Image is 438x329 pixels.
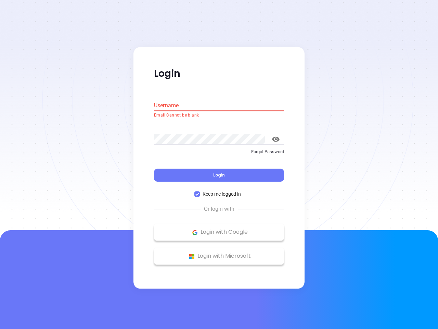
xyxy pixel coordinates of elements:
span: Login [213,172,225,178]
button: Google Logo Login with Google [154,224,284,241]
span: Keep me logged in [200,191,244,198]
button: Login [154,169,284,182]
img: Microsoft Logo [188,252,196,261]
p: Forgot Password [154,148,284,155]
p: Login [154,68,284,80]
img: Google Logo [191,228,199,237]
p: Email Cannot be blank [154,112,284,119]
button: toggle password visibility [268,131,284,147]
button: Microsoft Logo Login with Microsoft [154,248,284,265]
p: Login with Google [157,227,281,237]
a: Forgot Password [154,148,284,161]
p: Login with Microsoft [157,251,281,261]
span: Or login with [201,205,238,214]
